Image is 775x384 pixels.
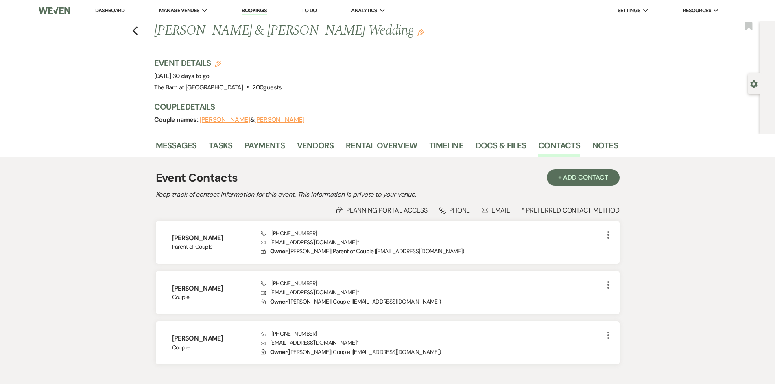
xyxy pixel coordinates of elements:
a: Dashboard [95,7,124,14]
span: Couple [172,343,251,352]
span: Owner [270,247,287,255]
div: * Preferred Contact Method [156,206,620,215]
h6: [PERSON_NAME] [172,334,251,343]
h1: Event Contacts [156,169,238,187]
span: Owner [270,298,287,305]
span: 30 days to go [172,72,210,80]
button: + Add Contact [547,169,620,186]
a: To Do [301,7,317,14]
button: [PERSON_NAME] [254,117,305,123]
span: 200 guests [252,83,282,91]
span: Couple names: [154,115,200,124]
a: Notes [592,139,618,157]
img: Weven Logo [39,2,70,19]
p: ( [PERSON_NAME] | Parent of Couple | [EMAIL_ADDRESS][DOMAIN_NAME] ) [261,247,603,256]
h6: [PERSON_NAME] [172,234,251,243]
a: Timeline [429,139,463,157]
a: Bookings [242,7,267,15]
span: Resources [683,7,711,15]
h3: Couple Details [154,101,610,113]
span: | [171,72,210,80]
div: Phone [439,206,470,215]
div: Email [482,206,510,215]
p: ( [PERSON_NAME] | Couple | [EMAIL_ADDRESS][DOMAIN_NAME] ) [261,297,603,306]
button: Open lead details [750,80,758,87]
span: Couple [172,293,251,302]
span: & [200,116,305,124]
span: [PHONE_NUMBER] [261,280,317,287]
p: [EMAIL_ADDRESS][DOMAIN_NAME] * [261,338,603,347]
a: Contacts [538,139,580,157]
span: Manage Venues [159,7,199,15]
span: [DATE] [154,72,210,80]
span: [PHONE_NUMBER] [261,230,317,237]
h3: Event Details [154,57,282,69]
a: Messages [156,139,197,157]
span: Settings [618,7,641,15]
a: Rental Overview [346,139,417,157]
button: Edit [417,28,424,36]
a: Vendors [297,139,334,157]
div: Planning Portal Access [336,206,428,215]
a: Tasks [209,139,232,157]
button: [PERSON_NAME] [200,117,250,123]
span: The Barn at [GEOGRAPHIC_DATA] [154,83,243,91]
h6: [PERSON_NAME] [172,284,251,293]
a: Payments [245,139,285,157]
span: [PHONE_NUMBER] [261,330,317,337]
span: Analytics [351,7,377,15]
a: Docs & Files [476,139,526,157]
span: Parent of Couple [172,243,251,251]
h2: Keep track of contact information for this event. This information is private to your venue. [156,190,620,200]
p: [EMAIL_ADDRESS][DOMAIN_NAME] * [261,288,603,297]
span: Owner [270,348,287,356]
p: [EMAIL_ADDRESS][DOMAIN_NAME] * [261,238,603,247]
h1: [PERSON_NAME] & [PERSON_NAME] Wedding [154,21,519,41]
p: ( [PERSON_NAME] | Couple | [EMAIL_ADDRESS][DOMAIN_NAME] ) [261,347,603,356]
